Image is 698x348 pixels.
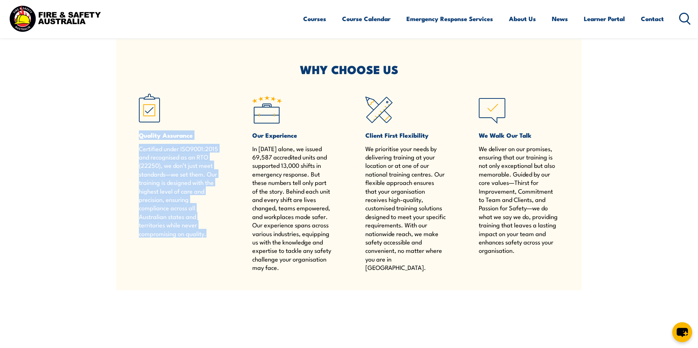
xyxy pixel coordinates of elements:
[139,131,219,139] h4: Quality Assurance
[342,9,390,28] a: Course Calendar
[479,92,513,126] img: dowhatwesay
[252,92,287,126] img: experience
[139,64,559,74] h2: WHY CHOOSE US
[139,92,173,126] img: quality
[509,9,536,28] a: About Us
[479,144,559,255] p: We deliver on our promises, ensuring that our training is not only exceptional but also memorable...
[252,131,333,139] h4: Our Experience
[365,92,400,126] img: client-first
[584,9,625,28] a: Learner Portal
[641,9,664,28] a: Contact
[365,131,446,139] h4: Client First Flexibility
[252,144,333,272] p: In [DATE] alone, we issued 69,587 accredited units and supported 13,000 shifts in emergency respo...
[479,131,559,139] h4: We Walk Our Talk
[552,9,568,28] a: News
[406,9,493,28] a: Emergency Response Services
[365,144,446,272] p: We prioritise your needs by delivering training at your location or at one of our national traini...
[139,144,219,238] p: Certified under ISO9001:2015 and recognised as an RTO (22250), we don’t just meet standards—we se...
[672,322,692,342] button: chat-button
[303,9,326,28] a: Courses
